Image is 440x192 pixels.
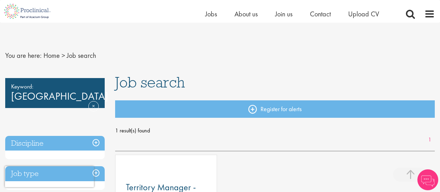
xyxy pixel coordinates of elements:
[88,101,99,121] a: Remove
[275,9,293,18] a: Join us
[115,73,185,92] span: Job search
[43,51,60,60] a: breadcrumb link
[5,166,94,187] iframe: reCAPTCHA
[67,51,96,60] span: Job search
[310,9,331,18] a: Contact
[5,136,105,151] h3: Discipline
[5,51,42,60] span: You are here:
[5,78,105,108] div: [GEOGRAPHIC_DATA]
[11,82,99,91] span: Keyword:
[115,100,435,118] a: Register for alerts
[425,136,435,144] a: 1
[62,51,65,60] span: >
[205,9,217,18] a: Jobs
[348,9,379,18] a: Upload CV
[115,125,435,136] span: 1 result(s) found
[234,9,258,18] a: About us
[417,169,438,190] img: Chatbot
